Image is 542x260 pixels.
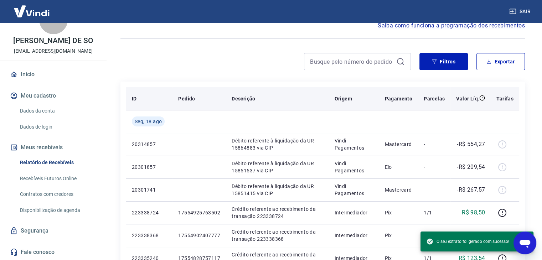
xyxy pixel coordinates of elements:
[419,53,468,70] button: Filtros
[424,186,445,193] p: -
[496,95,513,102] p: Tarifas
[384,95,412,102] p: Pagamento
[424,141,445,148] p: -
[132,95,137,102] p: ID
[335,160,373,174] p: Vindi Pagamentos
[9,140,98,155] button: Meus recebíveis
[132,209,167,216] p: 223338724
[232,137,323,151] p: Débito referente à liquidação da UR 15864883 via CIP
[232,183,323,197] p: Débito referente à liquidação da UR 15851415 via CIP
[17,104,98,118] a: Dados da conta
[178,95,195,102] p: Pedido
[335,137,373,151] p: Vindi Pagamentos
[424,209,445,216] p: 1/1
[513,232,536,254] iframe: Botão para abrir a janela de mensagens
[462,208,485,217] p: R$ 98,50
[178,232,220,239] p: 17554902407777
[424,95,445,102] p: Parcelas
[335,209,373,216] p: Intermediador
[457,140,485,149] p: -R$ 554,27
[17,203,98,218] a: Disponibilização de agenda
[9,244,98,260] a: Fale conosco
[456,95,479,102] p: Valor Líq.
[476,53,525,70] button: Exportar
[508,5,533,18] button: Sair
[310,56,393,67] input: Busque pelo número do pedido
[232,206,323,220] p: Crédito referente ao recebimento da transação 223338724
[384,163,412,171] p: Elo
[384,141,412,148] p: Mastercard
[457,163,485,171] p: -R$ 209,54
[335,183,373,197] p: Vindi Pagamentos
[132,232,167,239] p: 223338368
[384,209,412,216] p: Pix
[14,47,93,55] p: [EMAIL_ADDRESS][DOMAIN_NAME]
[178,209,220,216] p: 17554925763502
[335,95,352,102] p: Origem
[335,232,373,239] p: Intermediador
[132,186,167,193] p: 20301741
[9,0,55,22] img: Vindi
[17,171,98,186] a: Recebíveis Futuros Online
[132,163,167,171] p: 20301857
[17,120,98,134] a: Dados de login
[424,163,445,171] p: -
[459,231,485,240] p: R$ 119,30
[384,186,412,193] p: Mastercard
[132,141,167,148] p: 20314857
[9,223,98,239] a: Segurança
[13,37,93,45] p: [PERSON_NAME] DE SO
[232,160,323,174] p: Débito referente à liquidação da UR 15851537 via CIP
[135,118,162,125] span: Seg, 18 ago
[17,155,98,170] a: Relatório de Recebíveis
[9,67,98,82] a: Início
[384,232,412,239] p: Pix
[232,95,255,102] p: Descrição
[426,238,509,245] span: O seu extrato foi gerado com sucesso!
[17,187,98,202] a: Contratos com credores
[378,21,525,30] a: Saiba como funciona a programação dos recebimentos
[232,228,323,243] p: Crédito referente ao recebimento da transação 223338368
[9,88,98,104] button: Meu cadastro
[457,186,485,194] p: -R$ 267,57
